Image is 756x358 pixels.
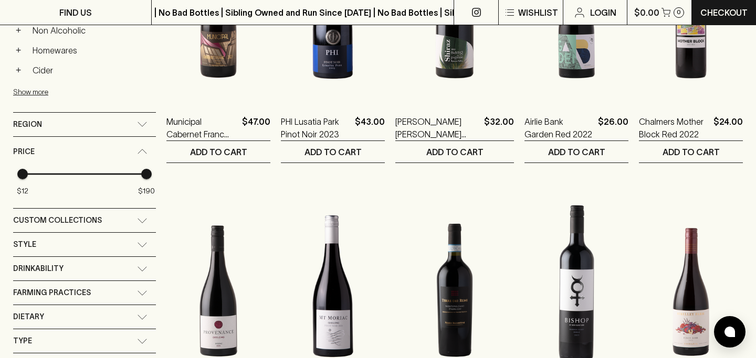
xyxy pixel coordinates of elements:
[13,137,156,167] div: Price
[598,115,628,140] p: $26.00
[484,115,514,140] p: $32.00
[304,146,362,158] p: ADD TO CART
[700,6,748,19] p: Checkout
[13,305,156,329] div: Dietary
[13,25,24,36] button: +
[13,281,156,305] div: Farming Practices
[13,81,151,103] button: Show more
[13,262,64,275] span: Drinkability
[13,209,156,232] div: Custom Collections
[281,141,385,162] button: ADD TO CART
[524,115,594,140] a: Airlie Bank Garden Red 2022
[634,6,659,19] p: $0.00
[426,146,484,158] p: ADD TO CART
[590,6,616,19] p: Login
[663,146,720,158] p: ADD TO CART
[13,286,91,299] span: Farming Practices
[713,115,743,140] p: $24.00
[242,115,270,140] p: $47.00
[28,41,156,59] a: Homewares
[13,113,156,136] div: Region
[166,141,270,162] button: ADD TO CART
[639,141,743,162] button: ADD TO CART
[28,61,156,79] a: Cider
[13,238,36,251] span: Style
[281,115,351,140] a: PHI Lusatia Park Pinot Noir 2023
[166,115,238,140] a: Municipal Cabernet Franc 2021
[639,115,709,140] a: Chalmers Mother Block Red 2022
[548,146,605,158] p: ADD TO CART
[13,233,156,256] div: Style
[190,146,247,158] p: ADD TO CART
[13,214,102,227] span: Custom Collections
[518,6,558,19] p: Wishlist
[13,118,42,131] span: Region
[724,327,735,337] img: bubble-icon
[677,9,681,15] p: 0
[59,6,92,19] p: FIND US
[524,141,628,162] button: ADD TO CART
[13,65,24,75] button: +
[13,45,24,56] button: +
[395,141,514,162] button: ADD TO CART
[13,310,44,323] span: Dietary
[13,257,156,280] div: Drinkability
[28,21,156,39] a: Non Alcoholic
[17,187,28,195] span: $12
[138,187,155,195] span: $190
[13,145,35,158] span: Price
[395,115,480,140] a: [PERSON_NAME] [PERSON_NAME] Shiraz 2024
[13,334,32,348] span: Type
[355,115,385,140] p: $43.00
[13,329,156,353] div: Type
